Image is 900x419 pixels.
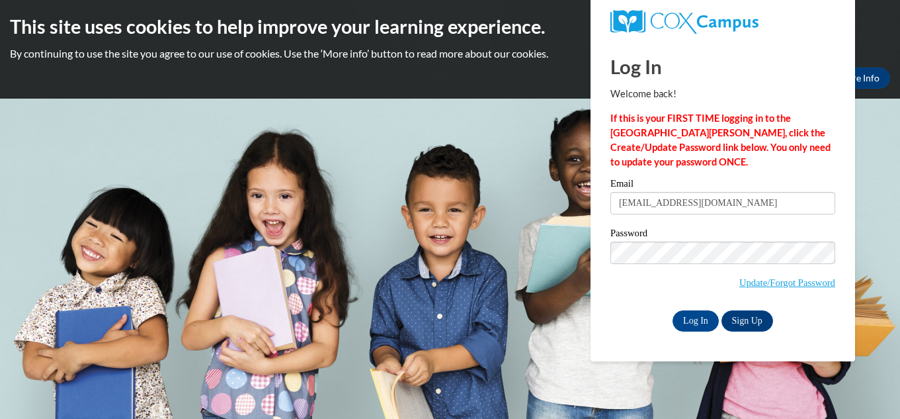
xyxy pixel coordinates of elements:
p: By continuing to use the site you agree to our use of cookies. Use the ‘More info’ button to read... [10,46,890,61]
input: Log In [673,310,719,332]
h2: This site uses cookies to help improve your learning experience. [10,13,890,40]
a: Sign Up [721,310,773,332]
h1: Log In [610,53,835,80]
img: COX Campus [610,10,758,34]
p: Welcome back! [610,87,835,101]
a: More Info [828,68,890,89]
a: Update/Forgot Password [739,277,835,288]
a: COX Campus [610,10,835,34]
label: Password [610,228,835,242]
label: Email [610,179,835,192]
strong: If this is your FIRST TIME logging in to the [GEOGRAPHIC_DATA][PERSON_NAME], click the Create/Upd... [610,113,831,167]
